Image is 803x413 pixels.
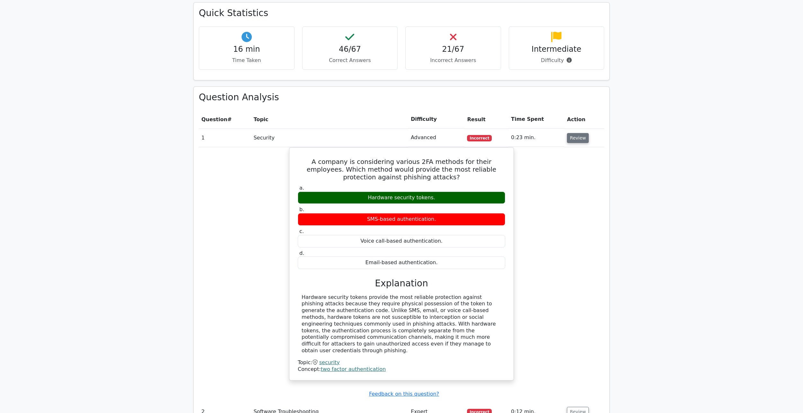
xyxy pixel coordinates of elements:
[199,8,604,19] h3: Quick Statistics
[204,45,289,54] h4: 16 min
[199,110,251,129] th: #
[369,391,439,397] a: Feedback on this question?
[408,110,465,129] th: Difficulty
[299,185,304,191] span: a.
[298,256,505,269] div: Email-based authentication.
[201,116,227,122] span: Question
[299,228,304,234] span: c.
[199,129,251,147] td: 1
[514,57,599,64] p: Difficulty
[308,57,393,64] p: Correct Answers
[298,235,505,247] div: Voice call-based authentication.
[567,133,589,143] button: Review
[508,129,564,147] td: 0:23 min.
[302,278,501,289] h3: Explanation
[302,294,501,354] div: Hardware security tokens provide the most reliable protection against phishing attacks because th...
[408,129,465,147] td: Advanced
[308,45,393,54] h4: 46/67
[204,57,289,64] p: Time Taken
[251,129,408,147] td: Security
[298,213,505,226] div: SMS-based authentication.
[564,110,604,129] th: Action
[299,250,304,256] span: d.
[298,366,505,373] div: Concept:
[514,45,599,54] h4: Intermediate
[508,110,564,129] th: Time Spent
[199,92,604,103] h3: Question Analysis
[298,192,505,204] div: Hardware security tokens.
[321,366,386,372] a: two factor authentication
[299,206,304,212] span: b.
[464,110,508,129] th: Result
[319,359,340,365] a: security
[298,359,505,366] div: Topic:
[297,158,506,181] h5: A company is considering various 2FA methods for their employees. Which method would provide the ...
[467,135,492,141] span: Incorrect
[251,110,408,129] th: Topic
[411,57,496,64] p: Incorrect Answers
[411,45,496,54] h4: 21/67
